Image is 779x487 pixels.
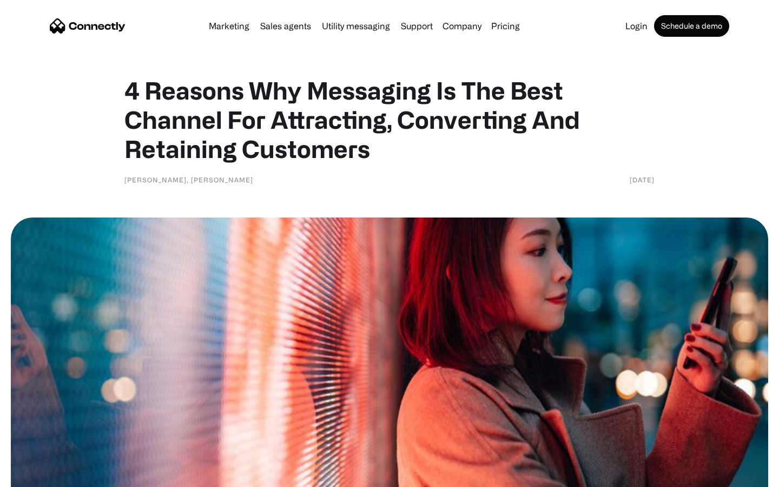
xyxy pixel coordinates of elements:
a: Schedule a demo [654,15,729,37]
a: Sales agents [256,22,315,30]
div: [DATE] [630,174,655,185]
a: Login [621,22,652,30]
a: Pricing [487,22,524,30]
a: Marketing [204,22,254,30]
div: Company [443,18,481,34]
aside: Language selected: English [11,468,65,483]
a: Support [397,22,437,30]
a: Utility messaging [318,22,394,30]
h1: 4 Reasons Why Messaging Is The Best Channel For Attracting, Converting And Retaining Customers [124,76,655,163]
ul: Language list [22,468,65,483]
div: [PERSON_NAME], [PERSON_NAME] [124,174,253,185]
